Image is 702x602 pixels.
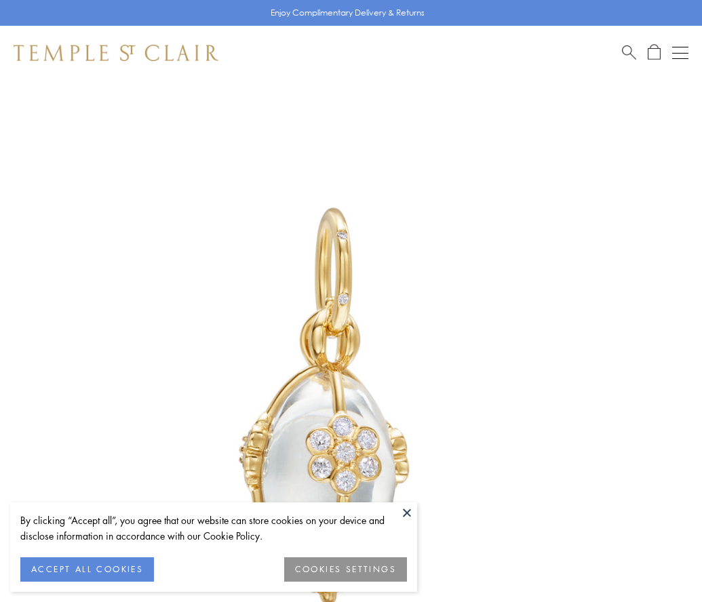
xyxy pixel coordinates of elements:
[271,6,425,20] p: Enjoy Complimentary Delivery & Returns
[20,557,154,582] button: ACCEPT ALL COOKIES
[648,44,661,61] a: Open Shopping Bag
[284,557,407,582] button: COOKIES SETTINGS
[20,513,407,544] div: By clicking “Accept all”, you agree that our website can store cookies on your device and disclos...
[672,45,688,61] button: Open navigation
[622,44,636,61] a: Search
[14,45,218,61] img: Temple St. Clair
